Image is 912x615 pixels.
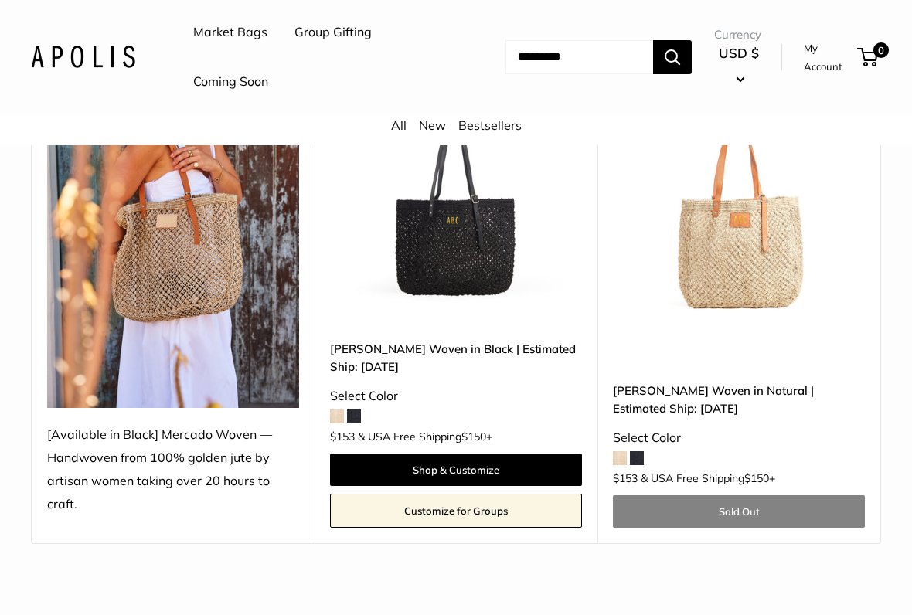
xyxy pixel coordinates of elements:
[714,41,764,90] button: USD $
[505,40,653,74] input: Search...
[330,430,355,443] span: $153
[31,46,135,68] img: Apolis
[330,454,582,486] a: Shop & Customize
[461,430,486,443] span: $150
[330,494,582,528] a: Customize for Groups
[458,117,522,133] a: Bestsellers
[859,48,878,66] a: 0
[47,73,299,409] img: [Available in Black] Mercado Woven — Handwoven from 100% golden jute by artisan women taking over...
[653,40,692,74] button: Search
[193,70,268,93] a: Coming Soon
[613,73,865,324] img: Mercado Woven in Natural | Estimated Ship: Oct. 19th
[330,73,582,324] img: Mercado Woven in Black | Estimated Ship: Oct. 19th
[804,39,852,76] a: My Account
[193,21,267,44] a: Market Bags
[873,42,889,58] span: 0
[613,426,865,450] div: Select Color
[714,24,764,46] span: Currency
[419,117,446,133] a: New
[719,45,759,61] span: USD $
[358,431,492,442] span: & USA Free Shipping +
[330,385,582,408] div: Select Color
[391,117,407,133] a: All
[294,21,372,44] a: Group Gifting
[330,73,582,324] a: Mercado Woven in Black | Estimated Ship: Oct. 19thMercado Woven in Black | Estimated Ship: Oct. 19th
[613,73,865,324] a: Mercado Woven in Natural | Estimated Ship: Oct. 19thMercado Woven in Natural | Estimated Ship: Oc...
[613,495,865,528] a: Sold Out
[641,473,775,484] span: & USA Free Shipping +
[613,471,638,485] span: $153
[47,423,299,516] div: [Available in Black] Mercado Woven — Handwoven from 100% golden jute by artisan women taking over...
[744,471,769,485] span: $150
[330,340,582,376] a: [PERSON_NAME] Woven in Black | Estimated Ship: [DATE]
[613,382,865,418] a: [PERSON_NAME] Woven in Natural | Estimated Ship: [DATE]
